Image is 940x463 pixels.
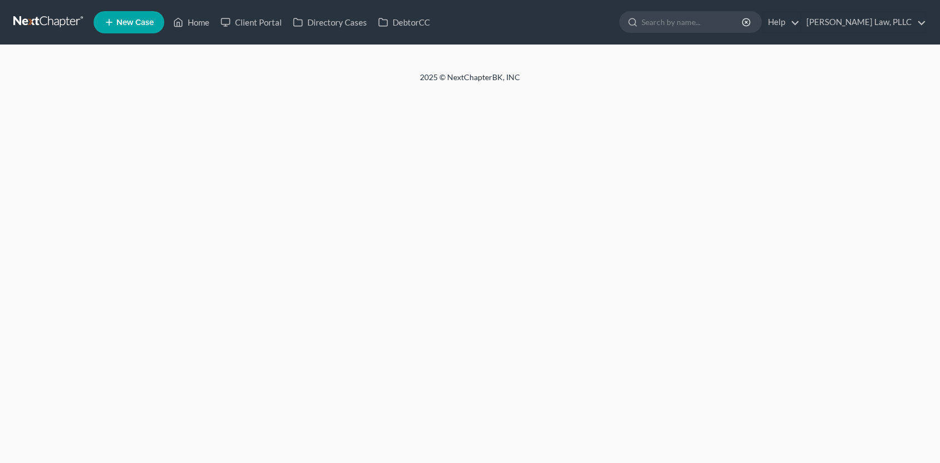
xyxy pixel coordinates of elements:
a: [PERSON_NAME] Law, PLLC [801,12,926,32]
a: Directory Cases [287,12,373,32]
a: DebtorCC [373,12,435,32]
a: Client Portal [215,12,287,32]
div: 2025 © NextChapterBK, INC [153,72,787,92]
span: New Case [116,18,154,27]
a: Help [762,12,800,32]
input: Search by name... [642,12,743,32]
a: Home [168,12,215,32]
